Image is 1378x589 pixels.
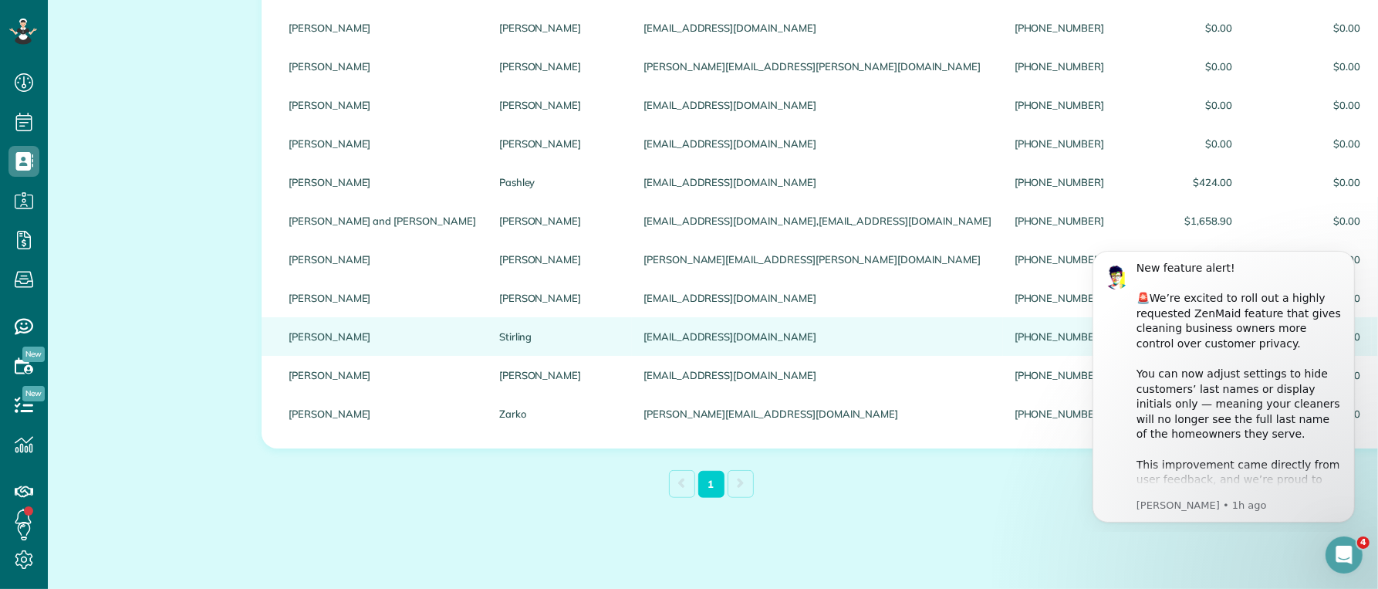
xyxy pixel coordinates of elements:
a: [PERSON_NAME] [499,254,620,265]
a: [PERSON_NAME] [289,408,476,419]
iframe: Intercom live chat [1326,537,1363,574]
span: $0.00 [1127,138,1232,149]
a: Pashley [499,177,620,188]
div: [EMAIL_ADDRESS][DOMAIN_NAME] [632,163,1003,201]
a: 1 [698,471,724,498]
div: [EMAIL_ADDRESS][DOMAIN_NAME],[EMAIL_ADDRESS][DOMAIN_NAME] [632,201,1003,240]
div: New feature alert! 🚨We’re excited to roll out a highly requested ZenMaid feature that gives clean... [67,25,274,403]
div: [PHONE_NUMBER] [1003,124,1116,163]
div: [EMAIL_ADDRESS][DOMAIN_NAME] [632,279,1003,317]
div: [PERSON_NAME][EMAIL_ADDRESS][DOMAIN_NAME] [632,394,1003,433]
a: [PERSON_NAME] [499,138,620,149]
span: $0.00 [1127,61,1232,72]
a: [PERSON_NAME] [289,61,476,72]
div: [PHONE_NUMBER] [1003,47,1116,86]
span: 4 [1357,537,1370,549]
span: $1,658.90 [1127,215,1232,226]
a: [PERSON_NAME] [289,22,476,33]
div: [PHONE_NUMBER] [1003,317,1116,356]
a: [PERSON_NAME] [289,138,476,149]
a: [PERSON_NAME] [289,254,476,265]
div: [PHONE_NUMBER] [1003,356,1116,394]
a: [PERSON_NAME] [499,61,620,72]
div: [PHONE_NUMBER] [1003,240,1116,279]
span: $424.00 [1127,177,1232,188]
div: [PHONE_NUMBER] [1003,201,1116,240]
span: $0.00 [1255,100,1360,110]
a: [PERSON_NAME] and [PERSON_NAME] [289,215,476,226]
a: [PERSON_NAME] [289,177,476,188]
div: [EMAIL_ADDRESS][DOMAIN_NAME] [632,317,1003,356]
a: [PERSON_NAME] [499,370,620,381]
div: [EMAIL_ADDRESS][DOMAIN_NAME] [632,356,1003,394]
span: $0.00 [1255,177,1360,188]
a: [PERSON_NAME] [289,331,476,342]
div: [PERSON_NAME][EMAIL_ADDRESS][PERSON_NAME][DOMAIN_NAME] [632,240,1003,279]
span: $0.00 [1127,100,1232,110]
a: [PERSON_NAME] [499,22,620,33]
div: [PHONE_NUMBER] [1003,8,1116,47]
span: $0.00 [1255,22,1360,33]
div: [PHONE_NUMBER] [1003,163,1116,201]
p: Message from Alexandre, sent 1h ago [67,262,274,276]
div: [PHONE_NUMBER] [1003,394,1116,433]
span: New [22,347,45,362]
span: $0.00 [1255,215,1360,226]
a: [PERSON_NAME] [289,293,476,303]
div: [PHONE_NUMBER] [1003,86,1116,124]
a: Stirling [499,331,620,342]
a: [PERSON_NAME] [499,215,620,226]
span: $0.00 [1127,22,1232,33]
div: [PERSON_NAME][EMAIL_ADDRESS][PERSON_NAME][DOMAIN_NAME] [632,47,1003,86]
div: [EMAIL_ADDRESS][DOMAIN_NAME] [632,86,1003,124]
a: [PERSON_NAME] [499,293,620,303]
span: New [22,386,45,401]
span: $0.00 [1255,61,1360,72]
div: [EMAIL_ADDRESS][DOMAIN_NAME] [632,124,1003,163]
a: [PERSON_NAME] [499,100,620,110]
iframe: Intercom notifications message [1069,236,1378,532]
div: [EMAIL_ADDRESS][DOMAIN_NAME] [632,8,1003,47]
span: $0.00 [1255,138,1360,149]
a: [PERSON_NAME] [289,100,476,110]
div: [PHONE_NUMBER] [1003,279,1116,317]
a: Zarko [499,408,620,419]
a: [PERSON_NAME] [289,370,476,381]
